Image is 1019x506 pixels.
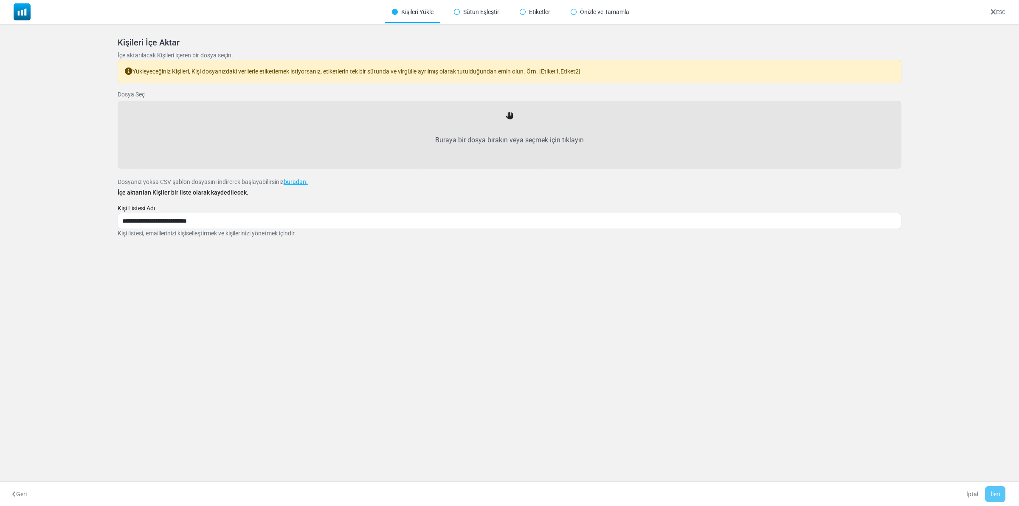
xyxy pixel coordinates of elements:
p: Kişi listesi, emaillerinizi kişiselleştirmek ve kişilerinizi yönetmek içindir. [118,229,901,238]
label: Buraya bir dosya bırakın veya seçmek için tıklayın [127,122,892,159]
h5: Kişileri İçe Aktar [118,37,901,48]
div: Sütun Eşleştir [447,1,506,23]
div: Kişileri Yükle [385,1,440,23]
button: Geri [7,486,32,502]
label: Kişi Listesi Adı [118,204,155,213]
a: İptal [961,486,984,502]
div: Yükleyeceğiniz Kişileri, Kişi dosyanızdaki verilerle etiketlemek istiyorsanız, etiketlerin tek bi... [118,60,901,83]
div: Etiketler [513,1,557,23]
label: İçe aktarılan Kişiler bir liste olarak kaydedilecek. [118,188,248,197]
p: İçe aktarılacak Kişileri içeren bir dosya seçin. [118,51,901,60]
a: buradan. [284,178,308,185]
img: mailsoftly_icon_blue_white.svg [14,3,31,20]
div: Önizle ve Tamamla [564,1,636,23]
p: Dosyanız yoksa CSV şablon dosyasını indirerek başlayabilirsiniz [118,178,901,187]
a: ESC [991,9,1005,15]
label: Dosya Seç [118,90,145,99]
